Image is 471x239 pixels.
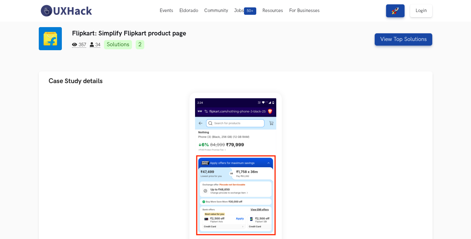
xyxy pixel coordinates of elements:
[39,71,433,91] button: Case Study details
[72,30,333,37] h3: Flipkart: Simplify Flipkart product page
[244,7,256,15] span: 50+
[410,4,432,17] a: Login
[90,42,100,48] span: 34
[39,4,94,17] img: UXHack-logo.png
[104,40,132,49] a: Solutions
[49,77,103,85] span: Case Study details
[375,33,432,46] button: View Top Solutions
[39,27,62,50] img: Flipkart logo
[72,42,86,48] span: 357
[392,7,399,14] img: rocket
[136,40,144,49] a: 2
